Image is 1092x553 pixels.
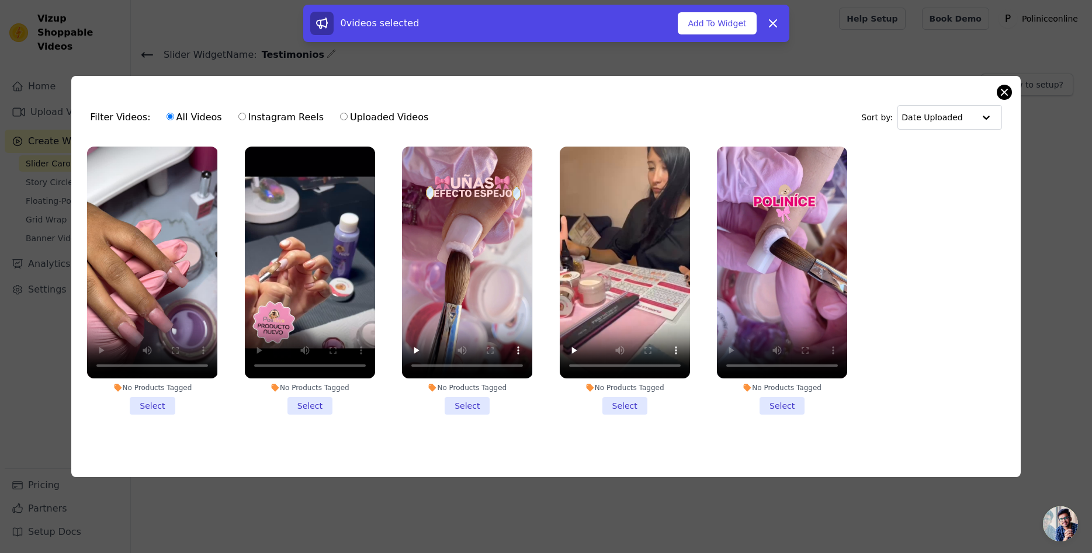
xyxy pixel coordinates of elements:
[90,104,435,131] div: Filter Videos:
[402,383,532,392] div: No Products Tagged
[997,85,1011,99] button: Close modal
[341,18,420,29] span: 0 videos selected
[238,110,324,125] label: Instagram Reels
[560,383,690,392] div: No Products Tagged
[717,383,847,392] div: No Products Tagged
[87,383,217,392] div: No Products Tagged
[166,110,223,125] label: All Videos
[1043,506,1078,541] div: Chat abierto
[339,110,429,125] label: Uploaded Videos
[861,105,1002,130] div: Sort by:
[678,12,756,34] button: Add To Widget
[245,383,375,392] div: No Products Tagged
